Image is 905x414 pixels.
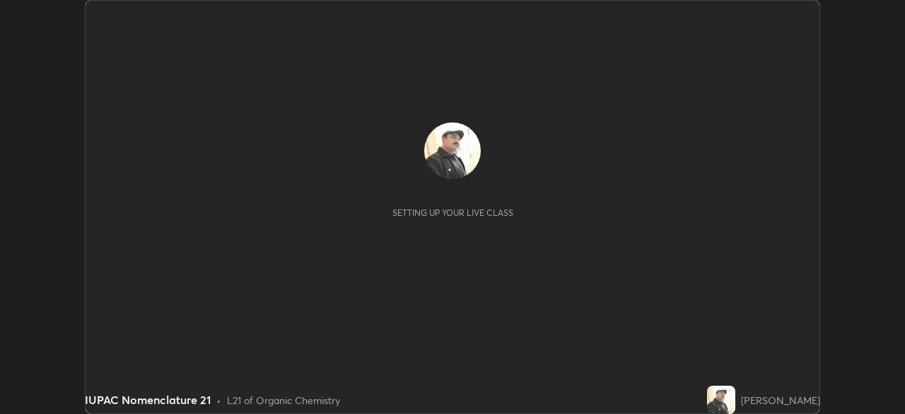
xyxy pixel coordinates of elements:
[216,393,221,408] div: •
[741,393,820,408] div: [PERSON_NAME]
[707,386,735,414] img: 8789f57d21a94de8b089b2eaa565dc50.jpg
[85,391,211,408] div: IUPAC Nomenclature 21
[392,207,513,218] div: Setting up your live class
[424,122,481,179] img: 8789f57d21a94de8b089b2eaa565dc50.jpg
[227,393,340,408] div: L21 of Organic Chemistry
